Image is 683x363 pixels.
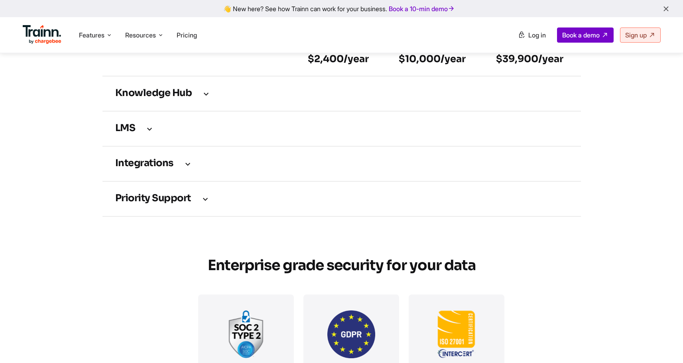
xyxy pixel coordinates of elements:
span: Features [79,31,104,39]
h2: Enterprise grade security for your data [198,253,485,279]
div: 👋 New here? See how Trainn can work for your business. [5,5,678,12]
img: GDPR.png [327,310,375,358]
img: soc2 [222,310,270,358]
iframe: Chat Widget [643,325,683,363]
a: Book a 10-min demo [387,3,457,14]
h6: $10,000/year [399,53,470,65]
img: ISO [433,310,480,358]
span: Log in [528,31,546,39]
h6: $39,900/year [496,53,568,65]
img: Trainn Logo [23,25,62,44]
a: Log in [513,28,551,42]
h3: Knowledge Hub [115,89,568,98]
a: Pricing [177,31,197,39]
span: Sign up [625,31,647,39]
h3: LMS [115,124,568,133]
span: Book a demo [562,31,600,39]
h3: Priority support [115,194,568,203]
a: Sign up [620,27,661,43]
span: Resources [125,31,156,39]
h6: $2,400/year [308,53,373,65]
h3: Integrations [115,159,568,168]
a: Book a demo [557,27,614,43]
